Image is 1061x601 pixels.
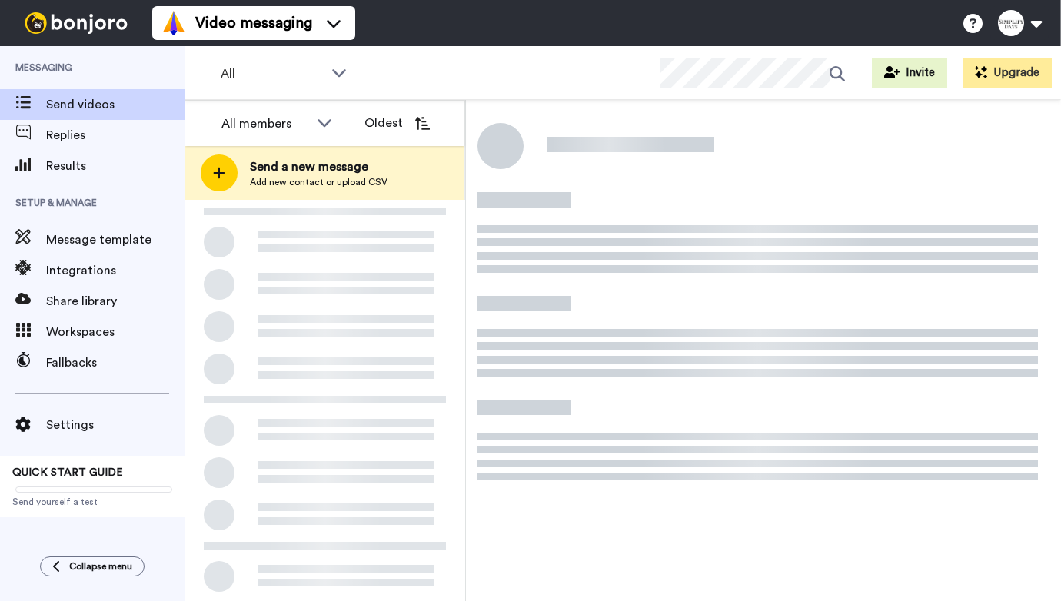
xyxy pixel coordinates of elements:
[12,467,123,478] span: QUICK START GUIDE
[250,176,387,188] span: Add new contact or upload CSV
[46,323,185,341] span: Workspaces
[12,496,172,508] span: Send yourself a test
[353,108,441,138] button: Oldest
[46,157,185,175] span: Results
[46,231,185,249] span: Message template
[161,11,186,35] img: vm-color.svg
[46,126,185,144] span: Replies
[221,115,309,133] div: All members
[46,95,185,114] span: Send videos
[46,416,185,434] span: Settings
[18,12,134,34] img: bj-logo-header-white.svg
[250,158,387,176] span: Send a new message
[195,12,312,34] span: Video messaging
[221,65,324,83] span: All
[872,58,947,88] button: Invite
[46,261,185,280] span: Integrations
[40,556,145,576] button: Collapse menu
[46,354,185,372] span: Fallbacks
[46,292,185,310] span: Share library
[69,560,132,573] span: Collapse menu
[963,58,1052,88] button: Upgrade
